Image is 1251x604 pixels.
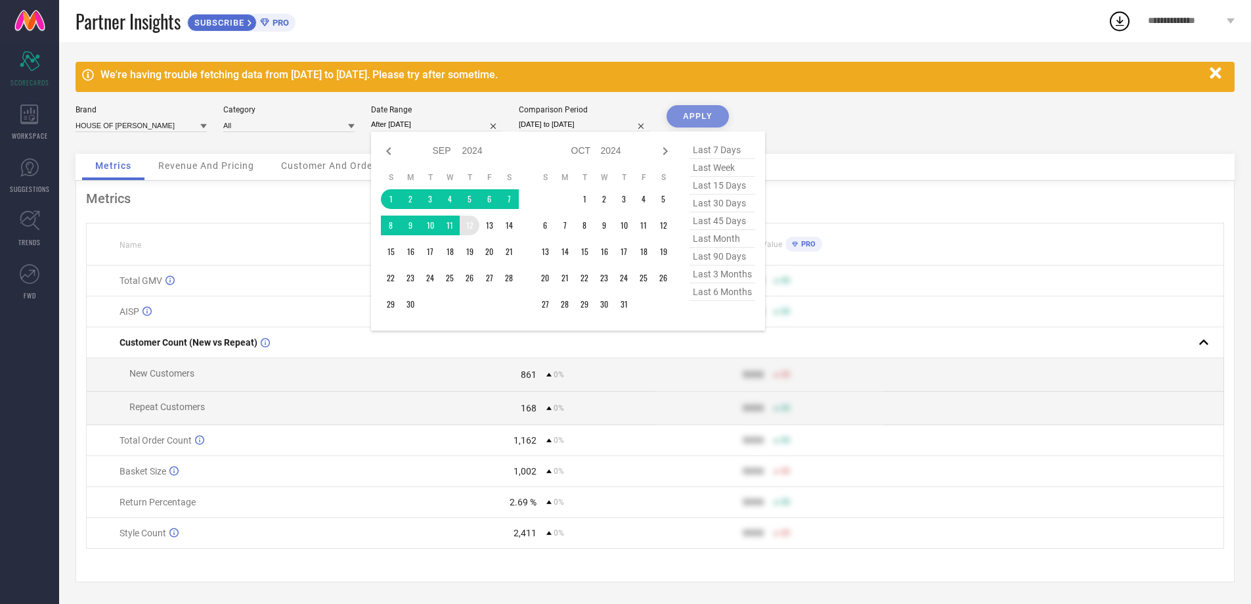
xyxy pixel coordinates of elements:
div: 1,002 [514,466,537,476]
span: last 15 days [690,177,755,195]
span: 0% [554,467,564,476]
td: Mon Sep 09 2024 [401,216,420,235]
a: SUBSCRIBEPRO [187,11,296,32]
td: Sun Oct 06 2024 [535,216,555,235]
td: Thu Oct 24 2024 [614,268,634,288]
td: Sun Oct 13 2024 [535,242,555,262]
span: 50 [781,276,790,285]
span: WORKSPACE [12,131,48,141]
th: Thursday [614,172,634,183]
td: Tue Oct 08 2024 [575,216,594,235]
span: Total GMV [120,275,162,286]
div: 2,411 [514,528,537,538]
span: PRO [798,240,816,248]
td: Wed Oct 16 2024 [594,242,614,262]
td: Thu Sep 12 2024 [460,216,479,235]
div: 9999 [743,466,764,476]
div: Category [223,105,355,114]
th: Friday [479,172,499,183]
td: Wed Oct 30 2024 [594,294,614,314]
td: Sat Sep 21 2024 [499,242,519,262]
span: Return Percentage [120,497,196,507]
span: last 6 months [690,283,755,301]
span: last month [690,230,755,248]
td: Thu Oct 31 2024 [614,294,634,314]
td: Thu Oct 10 2024 [614,216,634,235]
span: SUBSCRIBE [188,18,248,28]
span: Revenue And Pricing [158,160,254,171]
span: last 45 days [690,212,755,230]
span: Customer Count (New vs Repeat) [120,337,257,348]
span: SUGGESTIONS [10,184,50,194]
td: Sun Sep 01 2024 [381,189,401,209]
td: Tue Sep 10 2024 [420,216,440,235]
th: Saturday [499,172,519,183]
td: Thu Sep 19 2024 [460,242,479,262]
td: Mon Sep 16 2024 [401,242,420,262]
th: Monday [401,172,420,183]
div: Brand [76,105,207,114]
td: Fri Oct 18 2024 [634,242,653,262]
span: AISP [120,306,139,317]
th: Sunday [381,172,401,183]
td: Sun Sep 08 2024 [381,216,401,235]
td: Fri Sep 20 2024 [479,242,499,262]
span: New Customers [129,368,194,379]
td: Mon Sep 30 2024 [401,294,420,314]
span: FWD [24,290,36,300]
td: Wed Oct 02 2024 [594,189,614,209]
td: Wed Oct 09 2024 [594,216,614,235]
td: Thu Oct 17 2024 [614,242,634,262]
span: TRENDS [18,237,41,247]
span: 0% [554,436,564,445]
td: Mon Sep 02 2024 [401,189,420,209]
td: Sat Sep 14 2024 [499,216,519,235]
td: Thu Oct 03 2024 [614,189,634,209]
span: 0% [554,528,564,538]
td: Sun Oct 27 2024 [535,294,555,314]
td: Wed Sep 11 2024 [440,216,460,235]
td: Mon Oct 21 2024 [555,268,575,288]
span: Repeat Customers [129,402,205,412]
div: 9999 [743,435,764,446]
td: Wed Oct 23 2024 [594,268,614,288]
span: Name [120,241,141,250]
td: Sat Oct 26 2024 [653,268,673,288]
td: Sun Sep 29 2024 [381,294,401,314]
span: 0% [554,498,564,507]
td: Sun Sep 22 2024 [381,268,401,288]
td: Thu Sep 05 2024 [460,189,479,209]
span: 0% [554,370,564,379]
span: 50 [781,467,790,476]
span: 50 [781,498,790,507]
span: Partner Insights [76,8,181,35]
td: Fri Sep 06 2024 [479,189,499,209]
span: last 3 months [690,266,755,283]
div: Next month [657,143,673,159]
div: 861 [521,369,537,380]
span: Customer And Orders [281,160,382,171]
td: Tue Sep 24 2024 [420,268,440,288]
td: Tue Sep 17 2024 [420,242,440,262]
td: Sat Sep 28 2024 [499,268,519,288]
td: Wed Sep 18 2024 [440,242,460,262]
td: Fri Sep 13 2024 [479,216,499,235]
td: Tue Sep 03 2024 [420,189,440,209]
td: Fri Oct 25 2024 [634,268,653,288]
span: SCORECARDS [11,78,49,87]
td: Thu Sep 26 2024 [460,268,479,288]
td: Sun Sep 15 2024 [381,242,401,262]
span: 50 [781,528,790,538]
input: Select comparison period [519,118,650,131]
div: Date Range [371,105,502,114]
span: 0% [554,404,564,413]
span: Metrics [95,160,131,171]
th: Sunday [535,172,555,183]
td: Tue Oct 15 2024 [575,242,594,262]
td: Fri Oct 04 2024 [634,189,653,209]
td: Tue Oct 01 2024 [575,189,594,209]
span: 50 [781,404,790,413]
div: 2.69 % [510,497,537,507]
th: Wednesday [594,172,614,183]
th: Tuesday [420,172,440,183]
